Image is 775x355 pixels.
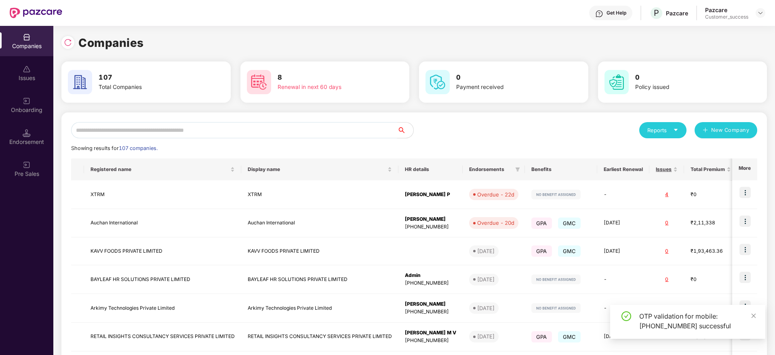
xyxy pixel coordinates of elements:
[531,190,581,199] img: svg+xml;base64,PHN2ZyB4bWxucz0iaHR0cDovL3d3dy53My5vcmcvMjAwMC9zdmciIHdpZHRoPSIxMjIiIGhlaWdodD0iMj...
[597,323,649,351] td: [DATE]
[397,127,413,133] span: search
[405,329,456,337] div: [PERSON_NAME] M V
[64,38,72,46] img: svg+xml;base64,PHN2ZyBpZD0iUmVsb2FkLTMyeDMyIiB4bWxucz0iaHR0cDovL3d3dy53My5vcmcvMjAwMC9zdmciIHdpZH...
[673,127,678,133] span: caret-down
[23,161,31,169] img: svg+xml;base64,PHN2ZyB3aWR0aD0iMjAiIGhlaWdodD0iMjAiIHZpZXdCb3g9IjAgMCAyMCAyMCIgZmlsbD0ibm9uZSIgeG...
[23,97,31,105] img: svg+xml;base64,PHN2ZyB3aWR0aD0iMjAiIGhlaWdodD0iMjAiIHZpZXdCb3g9IjAgMCAyMCAyMCIgZmlsbD0ibm9uZSIgeG...
[99,72,200,83] h3: 107
[456,72,558,83] h3: 0
[684,158,737,180] th: Total Premium
[71,145,158,151] span: Showing results for
[397,122,414,138] button: search
[597,265,649,294] td: -
[278,72,379,83] h3: 8
[597,294,649,323] td: -
[656,191,678,199] div: 4
[691,219,731,227] div: ₹2,11,338
[691,191,731,199] div: ₹0
[558,218,581,229] span: GMC
[241,209,398,238] td: Auchan International
[621,311,631,321] span: check-circle
[531,275,581,284] img: svg+xml;base64,PHN2ZyB4bWxucz0iaHR0cDovL3d3dy53My5vcmcvMjAwMC9zdmciIHdpZHRoPSIxMjIiIGhlaWdodD0iMj...
[91,166,229,173] span: Registered name
[531,218,552,229] span: GPA
[241,180,398,209] td: XTRM
[607,10,626,16] div: Get Help
[84,265,241,294] td: BAYLEAF HR SOLUTIONS PRIVATE LIMITED
[739,272,751,283] img: icon
[703,127,708,134] span: plus
[23,129,31,137] img: svg+xml;base64,PHN2ZyB3aWR0aD0iMTQuNSIgaGVpZ2h0PSIxNC41IiB2aWV3Qm94PSIwIDAgMTYgMTYiIGZpbGw9Im5vbm...
[595,10,603,18] img: svg+xml;base64,PHN2ZyBpZD0iSGVscC0zMngzMiIgeG1sbnM9Imh0dHA6Ly93d3cudzMub3JnLzIwMDAvc3ZnIiB3aWR0aD...
[405,272,456,279] div: Admin
[78,34,144,52] h1: Companies
[639,311,756,331] div: OTP validation for mobile: [PHONE_NUMBER] successful
[531,303,581,313] img: svg+xml;base64,PHN2ZyB4bWxucz0iaHR0cDovL3d3dy53My5vcmcvMjAwMC9zdmciIHdpZHRoPSIxMjIiIGhlaWdodD0iMj...
[705,14,748,20] div: Customer_success
[10,8,62,18] img: New Pazcare Logo
[705,6,748,14] div: Pazcare
[656,166,672,173] span: Issues
[656,219,678,227] div: 0
[248,166,386,173] span: Display name
[514,165,522,174] span: filter
[405,279,456,287] div: [PHONE_NUMBER]
[691,276,731,283] div: ₹0
[84,294,241,323] td: Arkimy Technologies Private Limited
[656,247,678,255] div: 0
[84,180,241,209] td: XTRM
[23,65,31,73] img: svg+xml;base64,PHN2ZyBpZD0iSXNzdWVzX2Rpc2FibGVkIiB4bWxucz0iaHR0cDovL3d3dy53My5vcmcvMjAwMC9zdmciIH...
[656,304,678,312] div: 0
[405,223,456,231] div: [PHONE_NUMBER]
[99,83,200,92] div: Total Companies
[84,158,241,180] th: Registered name
[654,8,659,18] span: P
[477,219,514,227] div: Overdue - 20d
[515,167,520,172] span: filter
[691,304,731,312] div: ₹0
[477,332,495,340] div: [DATE]
[405,308,456,316] div: [PHONE_NUMBER]
[739,244,751,255] img: icon
[649,158,684,180] th: Issues
[604,70,629,94] img: svg+xml;base64,PHN2ZyB4bWxucz0iaHR0cDovL3d3dy53My5vcmcvMjAwMC9zdmciIHdpZHRoPSI2MCIgaGVpZ2h0PSI2MC...
[84,209,241,238] td: Auchan International
[278,83,379,92] div: Renewal in next 60 days
[635,72,737,83] h3: 0
[23,33,31,41] img: svg+xml;base64,PHN2ZyBpZD0iQ29tcGFuaWVzIiB4bWxucz0iaHR0cDovL3d3dy53My5vcmcvMjAwMC9zdmciIHdpZHRoPS...
[84,237,241,265] td: KAVV FOODS PRIVATE LIMITED
[635,83,737,92] div: Policy issued
[739,187,751,198] img: icon
[597,158,649,180] th: Earliest Renewal
[558,331,581,342] span: GMC
[247,70,271,94] img: svg+xml;base64,PHN2ZyB4bWxucz0iaHR0cDovL3d3dy53My5vcmcvMjAwMC9zdmciIHdpZHRoPSI2MCIgaGVpZ2h0PSI2MC...
[119,145,158,151] span: 107 companies.
[739,300,751,312] img: icon
[531,245,552,257] span: GPA
[691,166,725,173] span: Total Premium
[68,70,92,94] img: svg+xml;base64,PHN2ZyB4bWxucz0iaHR0cDovL3d3dy53My5vcmcvMjAwMC9zdmciIHdpZHRoPSI2MCIgaGVpZ2h0PSI2MC...
[757,10,764,16] img: svg+xml;base64,PHN2ZyBpZD0iRHJvcGRvd24tMzJ4MzIiIHhtbG5zPSJodHRwOi8vd3d3LnczLm9yZy8yMDAwL3N2ZyIgd2...
[739,216,751,227] img: icon
[531,331,552,342] span: GPA
[477,247,495,255] div: [DATE]
[241,323,398,351] td: RETAIL INSIGHTS CONSULTANCY SERVICES PRIVATE LIMITED
[525,158,597,180] th: Benefits
[597,209,649,238] td: [DATE]
[656,276,678,283] div: 0
[405,337,456,344] div: [PHONE_NUMBER]
[241,158,398,180] th: Display name
[241,294,398,323] td: Arkimy Technologies Private Limited
[241,237,398,265] td: KAVV FOODS PRIVATE LIMITED
[597,180,649,209] td: -
[425,70,450,94] img: svg+xml;base64,PHN2ZyB4bWxucz0iaHR0cDovL3d3dy53My5vcmcvMjAwMC9zdmciIHdpZHRoPSI2MCIgaGVpZ2h0PSI2MC...
[469,166,512,173] span: Endorsements
[477,304,495,312] div: [DATE]
[405,191,456,199] div: [PERSON_NAME] P
[84,323,241,351] td: RETAIL INSIGHTS CONSULTANCY SERVICES PRIVATE LIMITED
[666,9,688,17] div: Pazcare
[597,237,649,265] td: [DATE]
[558,245,581,257] span: GMC
[732,158,757,180] th: More
[405,216,456,223] div: [PERSON_NAME]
